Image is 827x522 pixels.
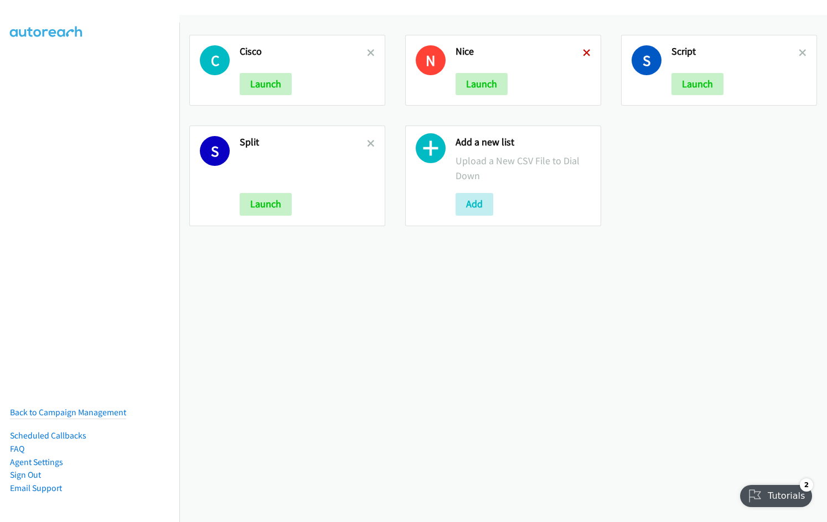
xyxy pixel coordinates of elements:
[456,45,583,58] h2: Nice
[456,193,493,215] button: Add
[200,136,230,166] h1: S
[456,136,591,149] h2: Add a new list
[671,73,723,95] button: Launch
[240,136,367,149] h2: Split
[10,430,86,441] a: Scheduled Callbacks
[240,193,292,215] button: Launch
[733,474,819,514] iframe: Checklist
[416,45,446,75] h1: N
[10,443,24,454] a: FAQ
[456,153,591,183] p: Upload a New CSV File to Dial Down
[10,457,63,467] a: Agent Settings
[200,45,230,75] h1: C
[10,483,62,493] a: Email Support
[10,469,41,480] a: Sign Out
[671,45,799,58] h2: Script
[10,407,126,417] a: Back to Campaign Management
[240,45,367,58] h2: Cisco
[240,73,292,95] button: Launch
[632,45,661,75] h1: S
[456,73,508,95] button: Launch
